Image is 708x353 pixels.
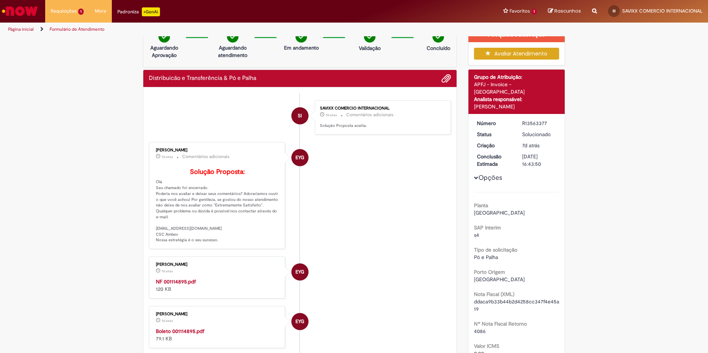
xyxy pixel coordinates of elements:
button: Avaliar Atendimento [474,48,560,60]
b: Nota Fiscal (XML) [474,291,514,297]
span: Rascunhos [554,7,581,14]
time: 24/09/2025 15:16:14 [161,319,173,323]
b: Porto Origem [474,269,505,275]
p: +GenAi [142,7,160,16]
button: Adicionar anexos [441,74,451,83]
b: Planta [474,202,488,209]
span: 7d atrás [522,142,540,149]
div: APFJ - Invoice - [GEOGRAPHIC_DATA] [474,81,560,95]
span: Requisições [51,7,77,15]
b: SAP Interim [474,224,501,231]
a: Boleto 001114895.pdf [156,328,204,334]
div: Solucionado [522,131,557,138]
small: Comentários adicionais [346,112,394,118]
p: Olá Seu chamado foi encerrado. Poderia nos avaliar e deixar seus comentários? Adoraríamos ouvir o... [156,168,279,243]
span: ddaca9b33b44b2d4258cc347f4e45a19 [474,298,559,312]
span: Favoritos [510,7,530,15]
b: Valor ICMS [474,343,499,349]
p: Solução Proposta aceita. [320,123,443,129]
time: 24/09/2025 14:44:10 [522,142,540,149]
div: R13563377 [522,120,557,127]
a: Página inicial [8,26,34,32]
span: 1 [78,9,84,15]
img: check-circle-green.png [158,31,170,43]
span: Pó e Palha [474,254,498,260]
div: Emanuelle Yansen Greggio [291,263,308,280]
time: 24/09/2025 15:16:14 [161,269,173,273]
div: [DATE] 16:43:50 [522,153,557,168]
span: EYG [295,313,304,330]
dt: Número [471,120,517,127]
div: 79.1 KB [156,327,279,342]
div: [PERSON_NAME] [156,262,279,267]
div: 24/09/2025 14:44:10 [522,142,557,149]
a: Formulário de Atendimento [50,26,104,32]
ul: Trilhas de página [6,23,467,36]
span: 4086 [474,328,486,334]
a: Rascunhos [548,8,581,15]
span: s4 [474,232,479,238]
b: Tipo de solicitação [474,246,517,253]
img: ServiceNow [1,4,39,19]
div: Emanuelle Yansen Greggio [291,149,308,166]
p: Validação [359,44,381,52]
div: Analista responsável: [474,95,560,103]
div: SAVIXX COMERCIO INTERNACIONAL [320,106,443,111]
b: Solução Proposta: [190,168,245,176]
div: [PERSON_NAME] [156,148,279,152]
div: 120 KB [156,278,279,293]
small: Comentários adicionais [182,154,230,160]
span: SI [612,9,615,13]
div: SAVIXX COMERCIO INTERNACIONAL [291,107,308,124]
dt: Status [471,131,517,138]
img: check-circle-green.png [364,31,375,43]
span: EYG [295,263,304,281]
img: check-circle-green.png [433,31,444,43]
span: 7d atrás [325,113,337,117]
a: NF 001114895.pdf [156,278,196,285]
span: More [95,7,106,15]
div: Emanuelle Yansen Greggio [291,313,308,330]
div: [PERSON_NAME] [156,312,279,316]
span: 1 [531,9,537,15]
img: check-circle-green.png [295,31,307,43]
p: Em andamento [284,44,319,51]
img: check-circle-green.png [227,31,238,43]
span: [GEOGRAPHIC_DATA] [474,209,525,216]
p: Concluído [427,44,450,52]
span: 7d atrás [161,269,173,273]
dt: Criação [471,142,517,149]
dt: Conclusão Estimada [471,153,517,168]
span: EYG [295,149,304,167]
p: Aguardando atendimento [215,44,251,59]
h2: Distribuicão e Transferência & Pó e Palha Histórico de tíquete [149,75,256,82]
span: SI [298,107,302,125]
div: Grupo de Atribuição: [474,73,560,81]
span: 7d atrás [161,319,173,323]
span: SAVIXX COMERCIO INTERNACIONAL [622,8,702,14]
b: Nº Nota Fiscal Retorno [474,320,527,327]
time: 24/09/2025 16:16:31 [325,113,337,117]
span: 7d atrás [161,155,173,159]
time: 24/09/2025 15:16:55 [161,155,173,159]
span: [GEOGRAPHIC_DATA] [474,276,525,283]
div: [PERSON_NAME] [474,103,560,110]
p: Aguardando Aprovação [146,44,182,59]
div: Padroniza [117,7,160,16]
